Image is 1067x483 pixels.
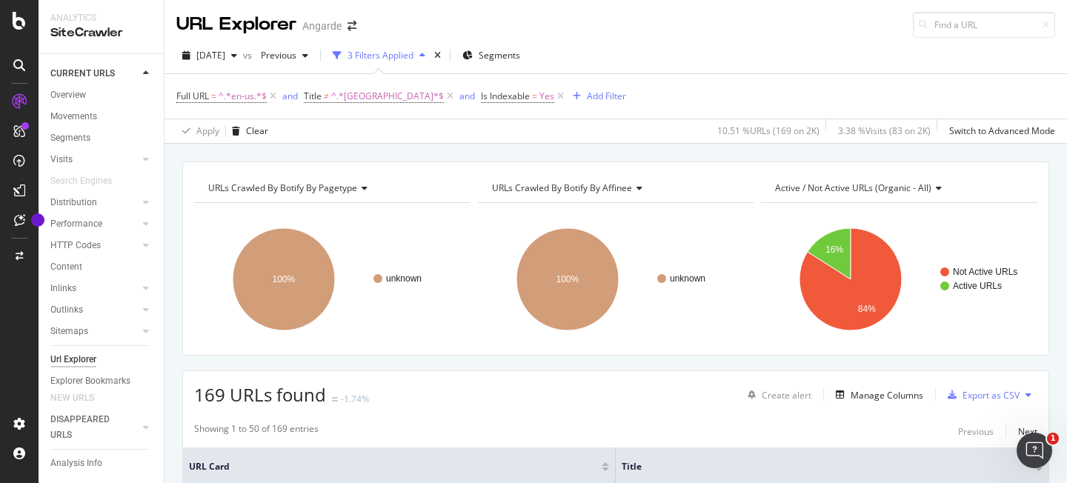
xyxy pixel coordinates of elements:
[762,389,811,402] div: Create alert
[953,267,1017,277] text: Not Active URLs
[50,390,94,406] div: NEW URLS
[50,352,153,367] a: Url Explorer
[176,44,243,67] button: [DATE]
[478,215,751,344] svg: A chart.
[341,393,369,405] div: -1.74%
[324,90,329,102] span: ≠
[226,119,268,143] button: Clear
[50,152,139,167] a: Visits
[772,176,1024,200] h4: Active / Not Active URLs
[958,425,994,438] div: Previous
[670,273,705,284] text: unknown
[194,215,467,344] div: A chart.
[50,195,139,210] a: Distribution
[50,216,102,232] div: Performance
[50,390,109,406] a: NEW URLS
[50,412,125,443] div: DISAPPEARED URLS
[348,21,356,31] div: arrow-right-arrow-left
[838,124,931,137] div: 3.38 % Visits ( 83 on 2K )
[50,109,97,124] div: Movements
[958,422,994,440] button: Previous
[830,386,923,404] button: Manage Columns
[50,216,139,232] a: Performance
[273,274,296,284] text: 100%
[943,119,1055,143] button: Switch to Advanced Mode
[50,324,88,339] div: Sitemaps
[622,460,1013,473] span: Title
[742,383,811,407] button: Create alert
[717,124,820,137] div: 10.51 % URLs ( 169 on 2K )
[194,422,319,440] div: Showing 1 to 50 of 169 entries
[196,124,219,137] div: Apply
[587,90,626,102] div: Add Filter
[189,460,598,473] span: URL Card
[255,49,296,61] span: Previous
[243,49,255,61] span: vs
[761,215,1034,344] div: A chart.
[50,302,139,318] a: Outlinks
[851,389,923,402] div: Manage Columns
[556,274,579,284] text: 100%
[50,302,83,318] div: Outlinks
[282,90,298,102] div: and
[50,130,153,146] a: Segments
[348,49,413,61] div: 3 Filters Applied
[332,397,338,402] img: Equal
[176,90,209,102] span: Full URL
[386,273,422,284] text: unknown
[327,44,431,67] button: 3 Filters Applied
[304,90,322,102] span: Title
[431,48,444,63] div: times
[567,87,626,105] button: Add Filter
[481,90,530,102] span: Is Indexable
[246,124,268,137] div: Clear
[1017,433,1052,468] iframe: Intercom live chat
[963,389,1020,402] div: Export as CSV
[50,109,153,124] a: Movements
[50,66,139,81] a: CURRENT URLS
[50,173,112,189] div: Search Engines
[50,152,73,167] div: Visits
[539,86,554,107] span: Yes
[255,44,314,67] button: Previous
[50,412,139,443] a: DISAPPEARED URLS
[949,124,1055,137] div: Switch to Advanced Mode
[211,90,216,102] span: =
[219,86,267,107] span: ^.*en-us.*$
[31,213,44,227] div: Tooltip anchor
[331,86,444,107] span: ^.*[GEOGRAPHIC_DATA]*$
[208,181,357,194] span: URLs Crawled By Botify By pagetype
[50,195,97,210] div: Distribution
[50,238,139,253] a: HTTP Codes
[1018,425,1037,438] div: Next
[953,281,1002,291] text: Active URLs
[50,373,153,389] a: Explorer Bookmarks
[50,373,130,389] div: Explorer Bookmarks
[50,87,86,103] div: Overview
[282,89,298,103] button: and
[176,12,296,37] div: URL Explorer
[196,49,225,61] span: 2025 Sep. 16th
[50,324,139,339] a: Sitemaps
[50,259,82,275] div: Content
[1047,433,1059,444] span: 1
[194,382,326,407] span: 169 URLs found
[50,12,152,24] div: Analytics
[913,12,1055,38] input: Find a URL
[942,383,1020,407] button: Export as CSV
[825,244,843,255] text: 16%
[50,87,153,103] a: Overview
[858,304,876,314] text: 84%
[492,181,632,194] span: URLs Crawled By Botify By affinee
[50,173,127,189] a: Search Engines
[50,352,96,367] div: Url Explorer
[302,19,342,33] div: Angarde
[1018,422,1037,440] button: Next
[205,176,457,200] h4: URLs Crawled By Botify By pagetype
[479,49,520,61] span: Segments
[50,24,152,41] div: SiteCrawler
[50,281,76,296] div: Inlinks
[459,89,475,103] button: and
[459,90,475,102] div: and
